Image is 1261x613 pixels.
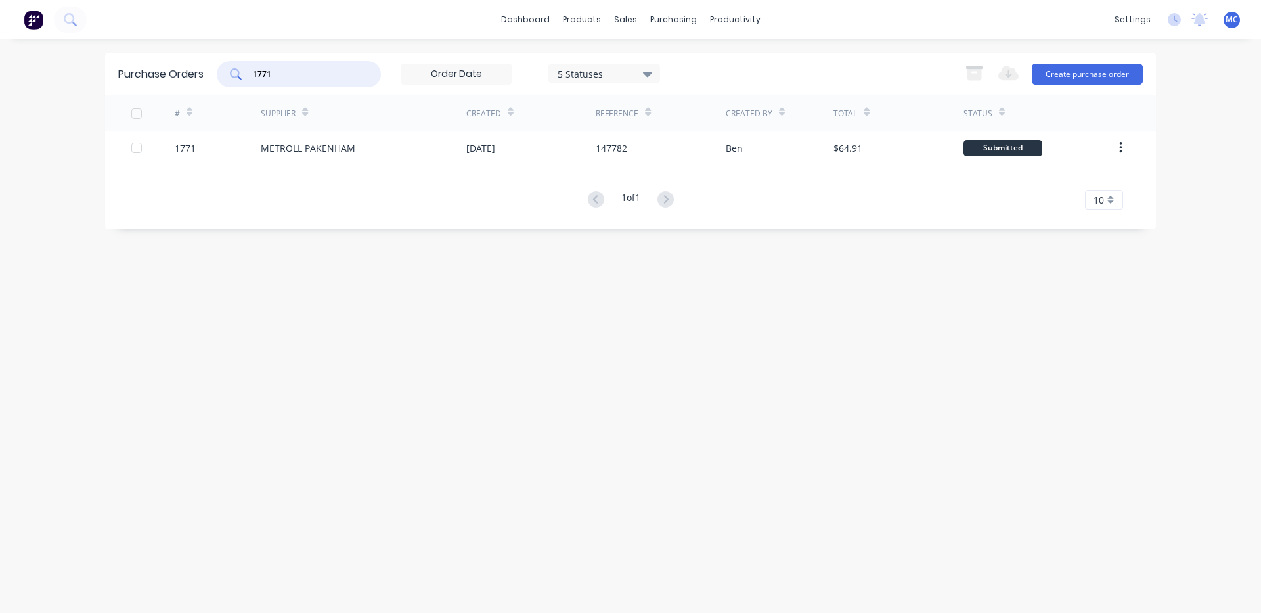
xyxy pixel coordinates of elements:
div: Supplier [261,108,296,120]
div: products [556,10,608,30]
div: 5 Statuses [558,66,652,80]
div: Created By [726,108,772,120]
div: Ben [726,141,743,155]
div: Status [963,108,992,120]
input: Order Date [401,64,512,84]
div: [DATE] [466,141,495,155]
div: Total [833,108,857,120]
div: Submitted [963,140,1042,156]
span: 10 [1094,193,1104,207]
div: Purchase Orders [118,66,204,82]
button: Create purchase order [1032,64,1143,85]
span: MC [1226,14,1238,26]
div: 1771 [175,141,196,155]
a: dashboard [495,10,556,30]
div: Reference [596,108,638,120]
input: Search purchase orders... [252,68,361,81]
div: 1 of 1 [621,191,640,210]
img: Factory [24,10,43,30]
div: settings [1108,10,1157,30]
div: Created [466,108,501,120]
div: purchasing [644,10,703,30]
div: METROLL PAKENHAM [261,141,355,155]
div: $64.91 [833,141,862,155]
div: productivity [703,10,767,30]
div: sales [608,10,644,30]
div: 147782 [596,141,627,155]
div: # [175,108,180,120]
